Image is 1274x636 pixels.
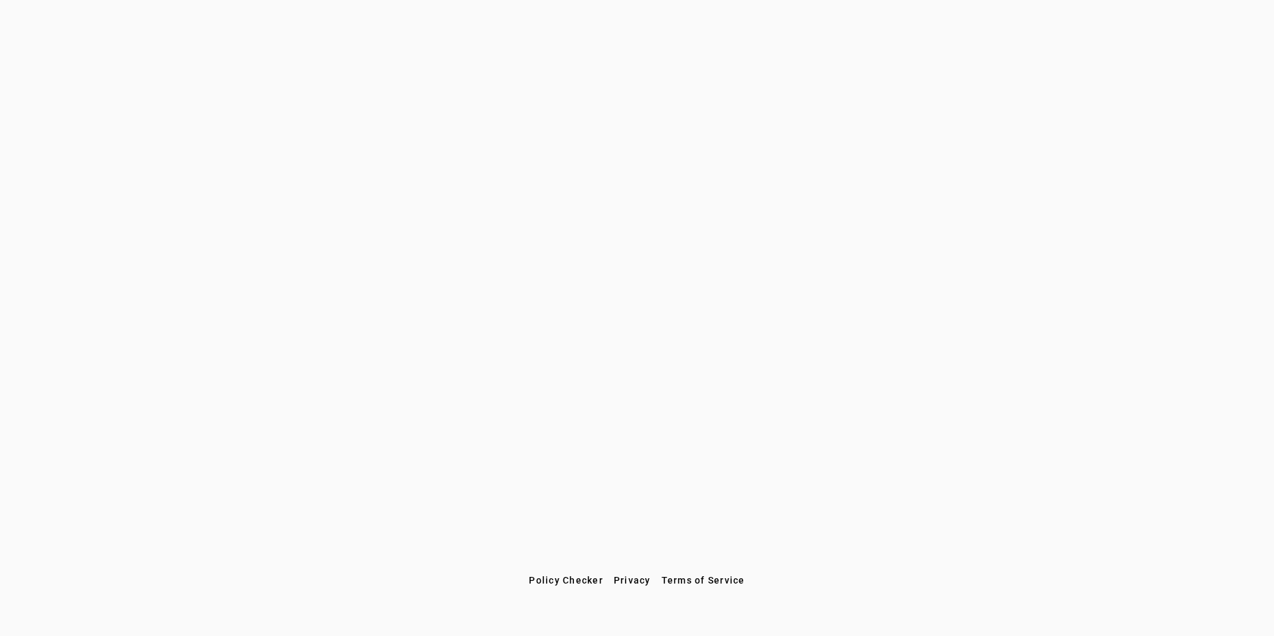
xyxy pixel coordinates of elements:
span: Policy Checker [529,575,603,586]
button: Policy Checker [524,568,608,592]
span: Privacy [614,575,651,586]
span: Terms of Service [662,575,745,586]
button: Terms of Service [656,568,750,592]
button: Privacy [608,568,656,592]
